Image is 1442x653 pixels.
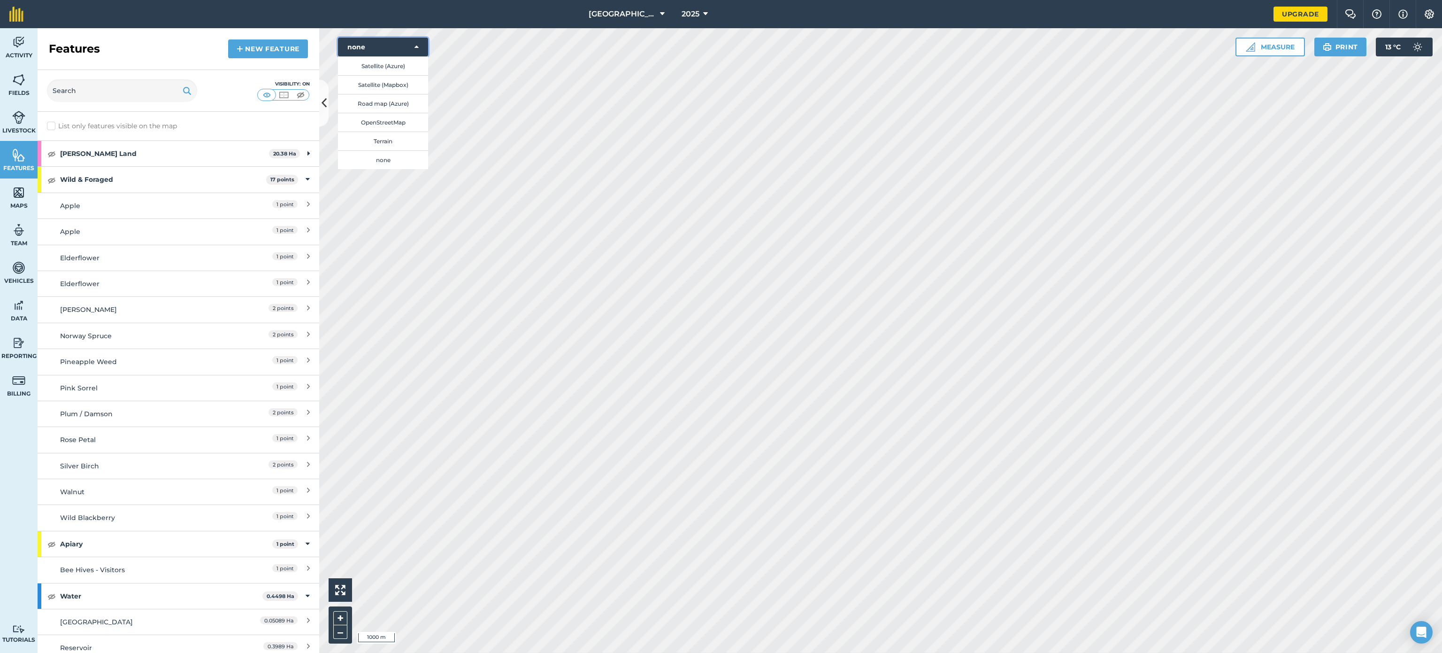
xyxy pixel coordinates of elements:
img: fieldmargin Logo [9,7,23,22]
button: Terrain [338,132,428,150]
div: [GEOGRAPHIC_DATA] [60,617,227,627]
a: Rose Petal1 point [38,427,319,452]
span: 1 point [272,564,298,572]
div: Reservoir [60,643,227,653]
div: Walnut [60,487,227,497]
a: [GEOGRAPHIC_DATA]0.05089 Ha [38,609,319,635]
span: 13 ° C [1385,38,1401,56]
button: Road map (Azure) [338,94,428,113]
input: Search [47,79,197,102]
a: Walnut1 point [38,479,319,505]
span: 0.3989 Ha [263,642,298,650]
img: A cog icon [1424,9,1435,19]
button: Satellite (Mapbox) [338,75,428,94]
img: svg+xml;base64,PHN2ZyB4bWxucz0iaHR0cDovL3d3dy53My5vcmcvMjAwMC9zdmciIHdpZHRoPSIxOCIgaGVpZ2h0PSIyNC... [47,591,56,602]
button: Print [1314,38,1367,56]
button: none [338,38,428,56]
span: 2 points [268,330,298,338]
button: OpenStreetMap [338,113,428,132]
div: Rose Petal [60,435,227,445]
a: Bee Hives - Visitors1 point [38,557,319,583]
div: [PERSON_NAME] Land20.38 Ha [38,141,319,166]
a: Wild Blackberry1 point [38,505,319,530]
div: Elderflower [60,253,227,263]
h2: Features [49,41,100,56]
div: Silver Birch [60,461,227,471]
div: Open Intercom Messenger [1410,621,1433,644]
span: 1 point [272,226,298,234]
span: 2 points [268,408,298,416]
strong: [PERSON_NAME] Land [60,141,269,166]
div: Apple [60,201,227,211]
strong: Water [60,583,262,609]
div: Pink Sorrel [60,383,227,393]
div: Water0.4498 Ha [38,583,319,609]
img: svg+xml;base64,PD94bWwgdmVyc2lvbj0iMS4wIiBlbmNvZGluZz0idXRmLTgiPz4KPCEtLSBHZW5lcmF0b3I6IEFkb2JlIE... [1408,38,1427,56]
img: svg+xml;base64,PD94bWwgdmVyc2lvbj0iMS4wIiBlbmNvZGluZz0idXRmLTgiPz4KPCEtLSBHZW5lcmF0b3I6IEFkb2JlIE... [12,298,25,312]
div: Elderflower [60,279,227,289]
strong: Wild & Foraged [60,167,266,192]
img: svg+xml;base64,PD94bWwgdmVyc2lvbj0iMS4wIiBlbmNvZGluZz0idXRmLTgiPz4KPCEtLSBHZW5lcmF0b3I6IEFkb2JlIE... [12,373,25,388]
button: Measure [1235,38,1305,56]
button: none [338,150,428,169]
span: 2 points [268,460,298,468]
span: 1 point [272,382,298,390]
strong: 17 points [270,176,294,183]
span: 1 point [272,200,298,208]
img: svg+xml;base64,PHN2ZyB4bWxucz0iaHR0cDovL3d3dy53My5vcmcvMjAwMC9zdmciIHdpZHRoPSIxOCIgaGVpZ2h0PSIyNC... [47,538,56,550]
div: Plum / Damson [60,409,227,419]
div: [PERSON_NAME] [60,304,227,315]
a: Apple1 point [38,193,319,218]
img: svg+xml;base64,PHN2ZyB4bWxucz0iaHR0cDovL3d3dy53My5vcmcvMjAwMC9zdmciIHdpZHRoPSIxNCIgaGVpZ2h0PSIyNC... [237,43,243,54]
img: svg+xml;base64,PHN2ZyB4bWxucz0iaHR0cDovL3d3dy53My5vcmcvMjAwMC9zdmciIHdpZHRoPSIxOCIgaGVpZ2h0PSIyNC... [47,174,56,186]
img: svg+xml;base64,PHN2ZyB4bWxucz0iaHR0cDovL3d3dy53My5vcmcvMjAwMC9zdmciIHdpZHRoPSI1MCIgaGVpZ2h0PSI0MC... [295,90,307,100]
img: svg+xml;base64,PD94bWwgdmVyc2lvbj0iMS4wIiBlbmNvZGluZz0idXRmLTgiPz4KPCEtLSBHZW5lcmF0b3I6IEFkb2JlIE... [12,223,25,237]
span: 1 point [272,434,298,442]
img: Two speech bubbles overlapping with the left bubble in the forefront [1345,9,1356,19]
span: 2025 [682,8,699,20]
div: Apple [60,226,227,237]
span: 1 point [272,278,298,286]
a: Pineapple Weed1 point [38,349,319,374]
img: svg+xml;base64,PHN2ZyB4bWxucz0iaHR0cDovL3d3dy53My5vcmcvMjAwMC9zdmciIHdpZHRoPSI1NiIgaGVpZ2h0PSI2MC... [12,186,25,200]
img: svg+xml;base64,PD94bWwgdmVyc2lvbj0iMS4wIiBlbmNvZGluZz0idXRmLTgiPz4KPCEtLSBHZW5lcmF0b3I6IEFkb2JlIE... [12,261,25,275]
img: svg+xml;base64,PHN2ZyB4bWxucz0iaHR0cDovL3d3dy53My5vcmcvMjAwMC9zdmciIHdpZHRoPSI1MCIgaGVpZ2h0PSI0MC... [261,90,273,100]
strong: Apiary [60,531,272,557]
span: 1 point [272,486,298,494]
a: Elderflower1 point [38,271,319,296]
img: svg+xml;base64,PHN2ZyB4bWxucz0iaHR0cDovL3d3dy53My5vcmcvMjAwMC9zdmciIHdpZHRoPSI1MCIgaGVpZ2h0PSI0MC... [278,90,290,100]
a: Norway Spruce2 points [38,323,319,349]
img: svg+xml;base64,PD94bWwgdmVyc2lvbj0iMS4wIiBlbmNvZGluZz0idXRmLTgiPz4KPCEtLSBHZW5lcmF0b3I6IEFkb2JlIE... [12,336,25,350]
button: Satellite (Azure) [338,56,428,75]
a: Apple1 point [38,218,319,244]
div: Wild Blackberry [60,513,227,523]
a: Elderflower1 point [38,245,319,271]
img: Ruler icon [1246,42,1255,52]
span: 1 point [272,356,298,364]
a: [PERSON_NAME]2 points [38,296,319,322]
span: 2 points [268,304,298,312]
img: svg+xml;base64,PHN2ZyB4bWxucz0iaHR0cDovL3d3dy53My5vcmcvMjAwMC9zdmciIHdpZHRoPSI1NiIgaGVpZ2h0PSI2MC... [12,73,25,87]
div: Visibility: On [257,80,310,88]
strong: 0.4498 Ha [267,593,294,599]
img: svg+xml;base64,PD94bWwgdmVyc2lvbj0iMS4wIiBlbmNvZGluZz0idXRmLTgiPz4KPCEtLSBHZW5lcmF0b3I6IEFkb2JlIE... [12,110,25,124]
img: svg+xml;base64,PHN2ZyB4bWxucz0iaHR0cDovL3d3dy53My5vcmcvMjAwMC9zdmciIHdpZHRoPSIxOSIgaGVpZ2h0PSIyNC... [183,85,192,96]
img: svg+xml;base64,PHN2ZyB4bWxucz0iaHR0cDovL3d3dy53My5vcmcvMjAwMC9zdmciIHdpZHRoPSI1NiIgaGVpZ2h0PSI2MC... [12,148,25,162]
span: [GEOGRAPHIC_DATA] [589,8,656,20]
div: Wild & Foraged17 points [38,167,319,192]
img: svg+xml;base64,PHN2ZyB4bWxucz0iaHR0cDovL3d3dy53My5vcmcvMjAwMC9zdmciIHdpZHRoPSIxOCIgaGVpZ2h0PSIyNC... [47,148,56,159]
button: 13 °C [1376,38,1433,56]
img: svg+xml;base64,PHN2ZyB4bWxucz0iaHR0cDovL3d3dy53My5vcmcvMjAwMC9zdmciIHdpZHRoPSIxNyIgaGVpZ2h0PSIxNy... [1398,8,1408,20]
button: – [333,625,347,639]
div: Norway Spruce [60,331,227,341]
img: Four arrows, one pointing top left, one top right, one bottom right and the last bottom left [335,585,345,595]
div: Apiary1 point [38,531,319,557]
span: 0.05089 Ha [260,616,298,624]
img: svg+xml;base64,PD94bWwgdmVyc2lvbj0iMS4wIiBlbmNvZGluZz0idXRmLTgiPz4KPCEtLSBHZW5lcmF0b3I6IEFkb2JlIE... [12,625,25,634]
a: Plum / Damson2 points [38,401,319,427]
strong: 20.38 Ha [273,150,296,157]
img: A question mark icon [1371,9,1382,19]
div: Pineapple Weed [60,357,227,367]
strong: 1 point [276,541,294,547]
span: 1 point [272,512,298,520]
